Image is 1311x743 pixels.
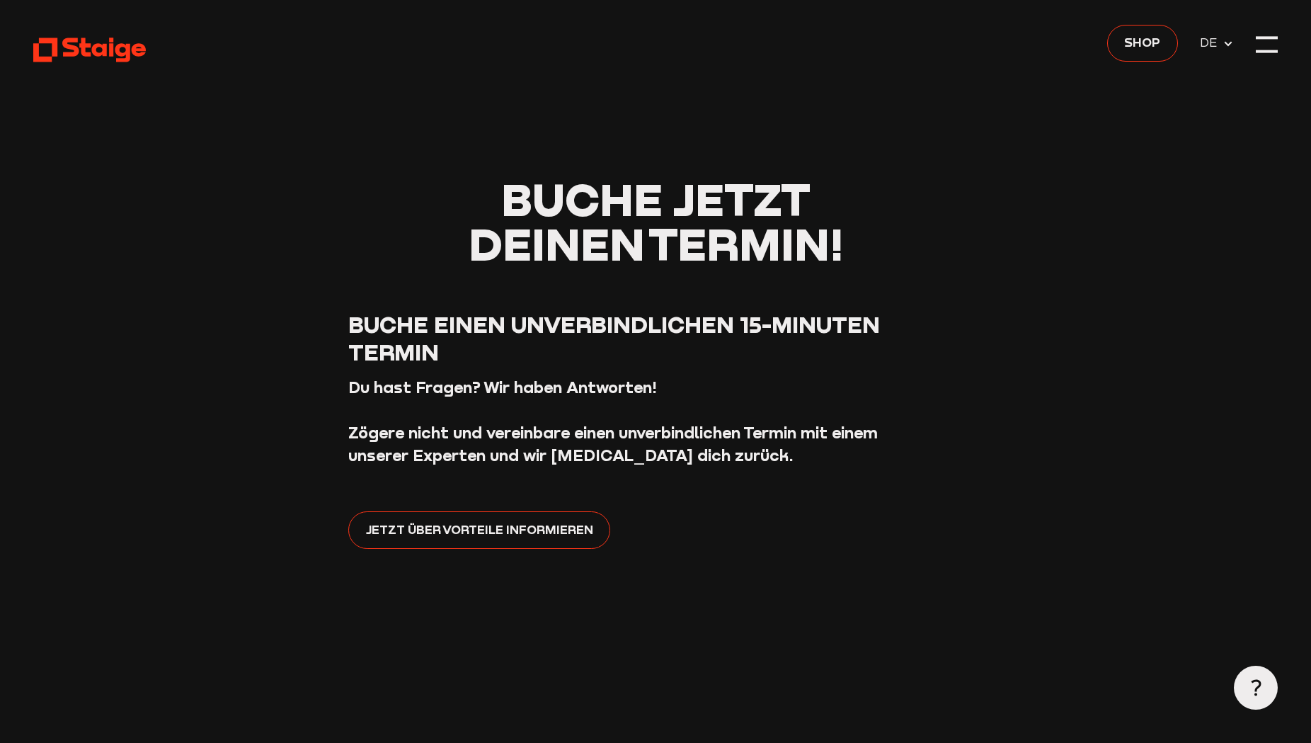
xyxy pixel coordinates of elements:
[348,378,657,397] strong: Du hast Fragen? Wir haben Antworten!
[348,511,610,549] a: Jetzt über Vorteile informieren
[1107,25,1178,62] a: Shop
[348,310,880,365] span: Buche einen unverbindlichen 15-Minuten Termin
[366,519,593,538] span: Jetzt über Vorteile informieren
[348,423,878,465] strong: Zögere nicht und vereinbare einen unverbindlichen Termin mit einem unserer Experten und wir [MEDI...
[1200,33,1223,52] span: DE
[469,171,843,271] span: Buche jetzt deinen Termin!
[1124,33,1160,52] span: Shop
